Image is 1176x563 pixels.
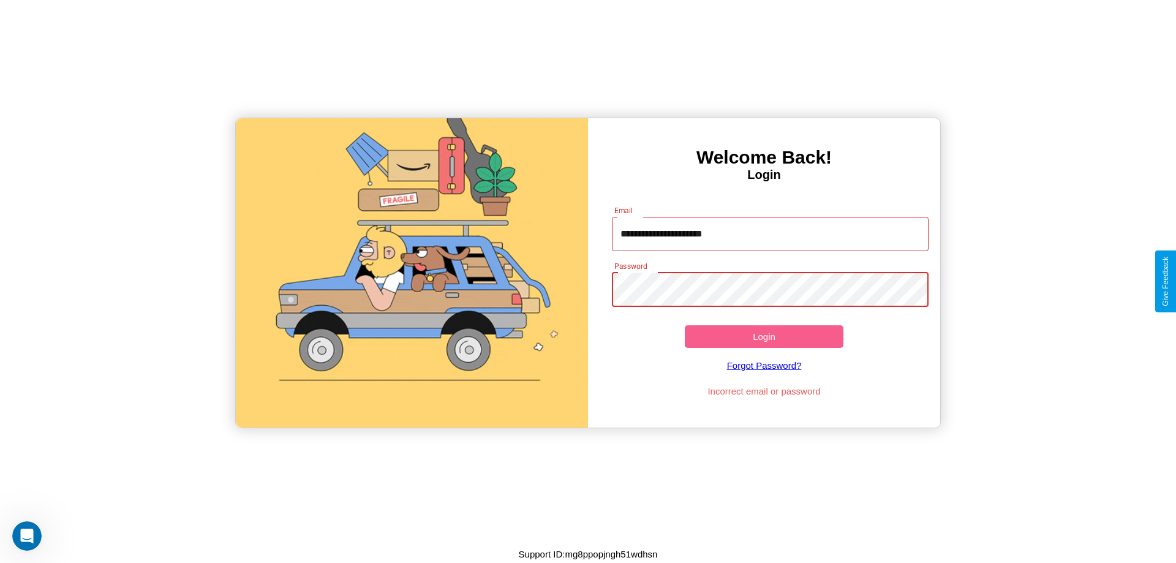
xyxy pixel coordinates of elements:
label: Password [614,261,647,271]
a: Forgot Password? [606,348,923,383]
img: gif [236,118,588,428]
h4: Login [588,168,940,182]
div: Give Feedback [1161,257,1170,306]
iframe: Intercom live chat [12,521,42,551]
button: Login [685,325,843,348]
label: Email [614,205,633,216]
h3: Welcome Back! [588,147,940,168]
p: Support ID: mg8ppopjngh51wdhsn [519,546,658,562]
p: Incorrect email or password [606,383,923,399]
